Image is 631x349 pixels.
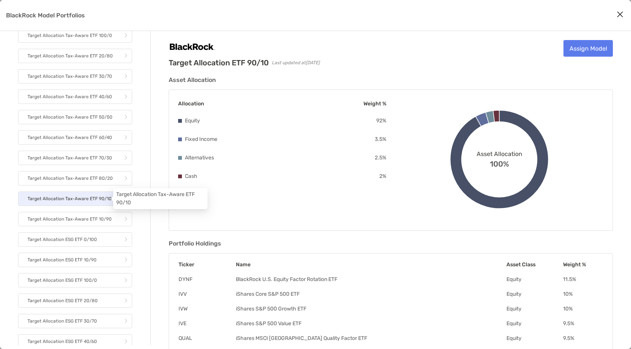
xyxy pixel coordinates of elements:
[18,253,132,267] a: Target Allocation ESG ETF 10/90
[28,317,97,326] p: Target Allocation ESG ETF 30/70
[379,171,386,181] p: 2 %
[28,296,98,306] p: Target Allocation ESG ETF 20/80
[18,273,132,287] a: Target Allocation ESG ETF 100/0
[506,305,563,312] td: Equity
[169,58,269,67] h2: Target Allocation ETF 90/10
[376,116,386,125] p: 92 %
[18,314,132,328] a: Target Allocation ESG ETF 30/70
[28,72,112,81] p: Target Allocation Tax-Aware ETF 30/70
[506,335,563,342] td: Equity
[28,174,113,183] p: Target Allocation Tax-Aware ETF 80/20
[28,153,112,163] p: Target Allocation Tax-Aware ETF 70/30
[375,153,386,162] p: 2.5 %
[490,158,509,168] span: 100%
[18,334,132,349] a: Target Allocation ESG ETF 40/60
[563,335,603,342] td: 9.5 %
[169,240,613,247] h3: Portfolio Holdings
[28,337,97,346] p: Target Allocation ESG ETF 40/60
[563,40,613,57] a: Assign Model
[185,171,197,181] p: Cash
[28,235,97,244] p: Target Allocation ESG ETF 0/100
[169,40,215,55] img: Company Logo
[18,293,132,308] a: Target Allocation ESG ETF 20/80
[506,320,563,327] td: Equity
[235,305,506,312] td: iShares S&P 500 Growth ETF
[178,99,204,108] p: Allocation
[235,320,506,327] td: iShares S&P 500 Value ETF
[272,60,320,65] span: Last updated at [DATE]
[563,290,603,298] td: 10 %
[477,150,522,158] span: Asset Allocation
[28,133,112,142] p: Target Allocation Tax-Aware ETF 60/40
[113,188,208,209] div: Target Allocation Tax-Aware ETF 90/10
[28,92,112,102] p: Target Allocation Tax-Aware ETF 40/60
[6,11,85,20] p: BlackRock Model Portfolios
[18,110,132,124] a: Target Allocation Tax-Aware ETF 50/50
[28,215,112,224] p: Target Allocation Tax-Aware ETF 10/90
[18,191,132,206] a: Target Allocation Tax-Aware ETF 90/10
[28,194,112,204] p: Target Allocation Tax-Aware ETF 90/10
[169,76,613,83] h3: Asset Allocation
[18,49,132,63] a: Target Allocation Tax-Aware ETF 20/80
[18,69,132,83] a: Target Allocation Tax-Aware ETF 30/70
[563,305,603,312] td: 10 %
[185,153,214,162] p: Alternatives
[563,276,603,283] td: 11.5 %
[178,305,235,312] td: IVW
[28,276,97,285] p: Target Allocation ESG ETF 100/0
[506,261,563,268] th: Asset Class
[563,261,603,268] th: Weight %
[185,134,217,144] p: Fixed Income
[18,151,132,165] a: Target Allocation Tax-Aware ETF 70/30
[235,276,506,283] td: BlackRock U.S. Equity Factor Rotation ETF
[178,335,235,342] td: QUAL
[28,113,112,122] p: Target Allocation Tax-Aware ETF 50/50
[18,90,132,104] a: Target Allocation Tax-Aware ETF 40/60
[563,320,603,327] td: 9.5 %
[235,290,506,298] td: iShares Core S&P 500 ETF
[18,130,132,145] a: Target Allocation Tax-Aware ETF 60/40
[178,320,235,327] td: IVE
[28,255,97,265] p: Target Allocation ESG ETF 10/90
[506,276,563,283] td: Equity
[235,335,506,342] td: iShares MSCI [GEOGRAPHIC_DATA] Quality Factor ETF
[363,99,386,108] p: Weight %
[614,9,626,20] button: Close modal
[178,276,235,283] td: DYNF
[18,28,132,43] a: Target Allocation Tax-Aware ETF 100/0
[506,290,563,298] td: Equity
[18,171,132,185] a: Target Allocation Tax-Aware ETF 80/20
[375,134,386,144] p: 3.5 %
[185,116,200,125] p: Equity
[18,212,132,226] a: Target Allocation Tax-Aware ETF 10/90
[235,261,506,268] th: Name
[178,290,235,298] td: IVV
[28,51,113,61] p: Target Allocation Tax-Aware ETF 20/80
[28,31,112,40] p: Target Allocation Tax-Aware ETF 100/0
[178,261,235,268] th: Ticker
[18,232,132,247] a: Target Allocation ESG ETF 0/100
